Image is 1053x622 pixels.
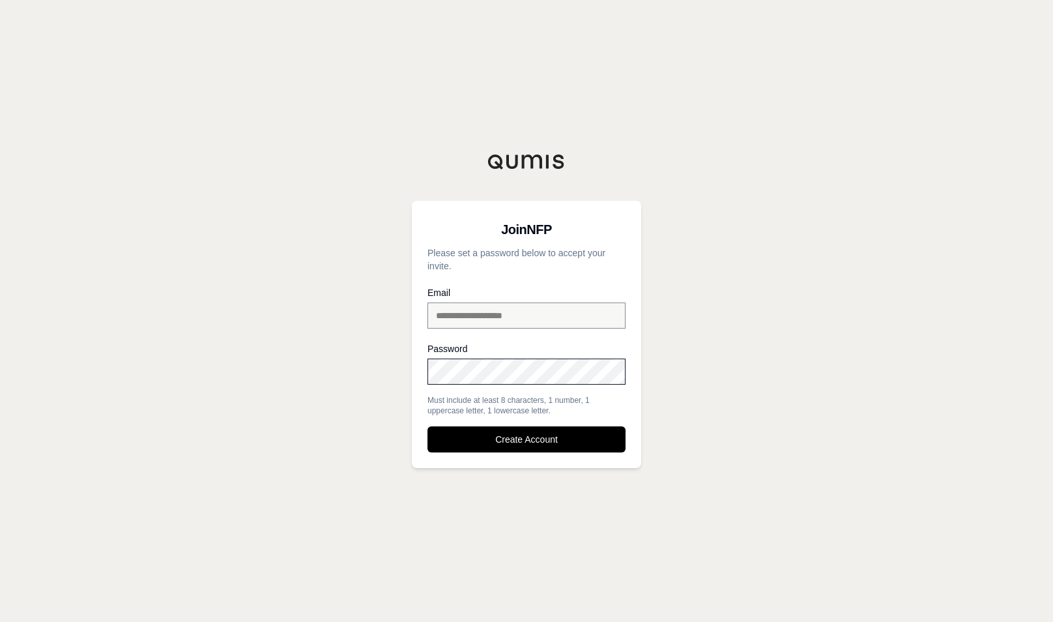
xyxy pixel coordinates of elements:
[427,288,626,297] label: Email
[427,246,626,273] p: Please set a password below to accept your invite.
[487,154,566,170] img: Qumis
[427,426,626,452] button: Create Account
[427,344,626,353] label: Password
[427,216,626,243] h3: Join NFP
[427,395,626,416] div: Must include at least 8 characters, 1 number, 1 uppercase letter, 1 lowercase letter.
